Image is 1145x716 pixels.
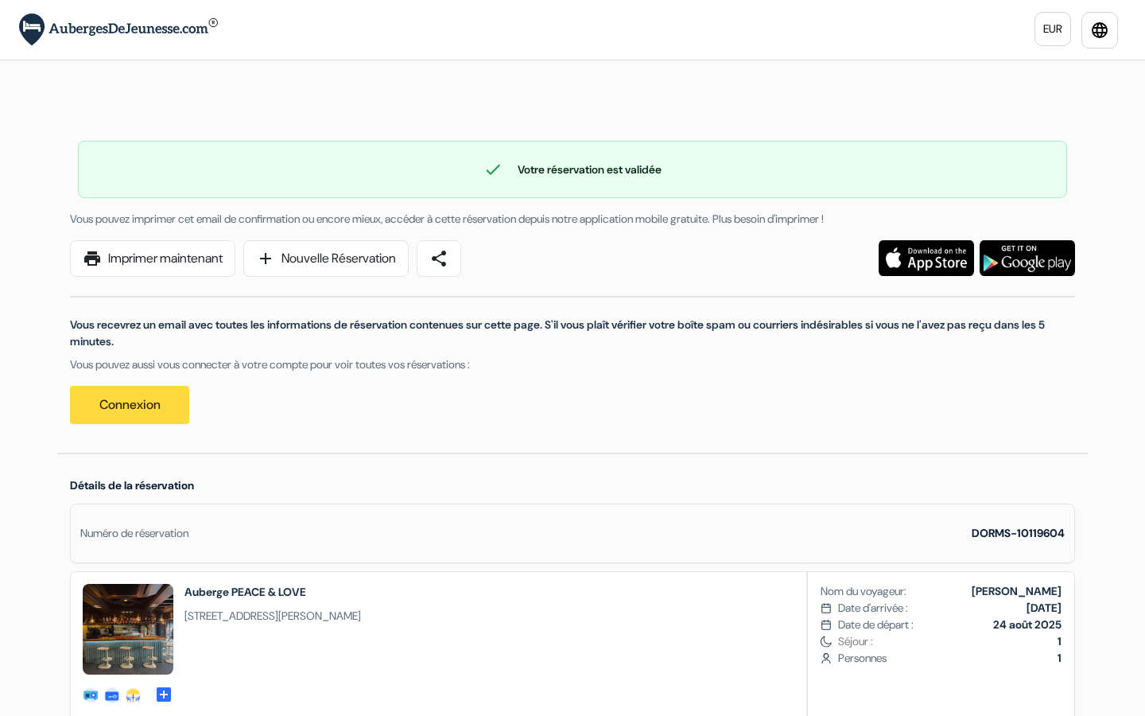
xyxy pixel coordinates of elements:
[1034,12,1071,46] a: EUR
[243,240,409,277] a: addNouvelle Réservation
[79,160,1066,179] div: Votre réservation est validée
[70,478,194,492] span: Détails de la réservation
[429,249,448,268] span: share
[838,600,908,617] span: Date d'arrivée :
[184,608,361,625] span: [STREET_ADDRESS][PERSON_NAME]
[993,617,1062,632] b: 24 août 2025
[838,650,1062,667] span: Personnes
[154,685,173,701] span: add_box
[838,633,1062,650] span: Séjour :
[154,684,173,701] a: add_box
[1027,601,1062,615] b: [DATE]
[83,584,173,675] img: _30987_1739799389857.jpg
[256,249,275,268] span: add
[70,240,235,277] a: printImprimer maintenant
[838,617,914,633] span: Date de départ :
[19,14,218,46] img: AubergesDeJeunesse.com
[70,356,1075,373] p: Vous pouvez aussi vous connecter à votre compte pour voir toutes vos réservations :
[80,525,188,542] div: Numéro de réservation
[83,249,102,268] span: print
[1058,634,1062,648] b: 1
[821,583,906,600] span: Nom du voyageur:
[70,386,189,424] a: Connexion
[417,240,461,277] a: share
[879,240,974,276] img: Téléchargez l'application gratuite
[483,160,503,179] span: check
[972,584,1062,598] b: [PERSON_NAME]
[1081,12,1118,49] a: language
[70,317,1075,350] p: Vous recevrez un email avec toutes les informations de réservation contenues sur cette page. S'il...
[972,526,1065,540] strong: DORMS-10119604
[70,212,824,226] span: Vous pouvez imprimer cet email de confirmation ou encore mieux, accéder à cette réservation depui...
[184,584,361,600] h2: Auberge PEACE & LOVE
[980,240,1075,276] img: Téléchargez l'application gratuite
[1090,21,1109,40] i: language
[1058,651,1062,665] b: 1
